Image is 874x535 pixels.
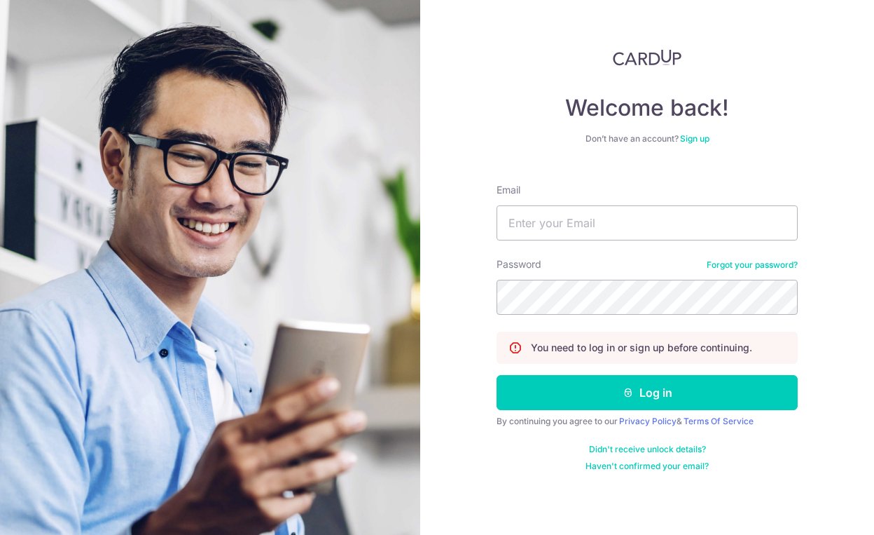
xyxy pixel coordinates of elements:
[707,259,798,271] a: Forgot your password?
[497,375,798,410] button: Log in
[497,416,798,427] div: By continuing you agree to our &
[619,416,677,426] a: Privacy Policy
[497,257,541,271] label: Password
[585,461,709,472] a: Haven't confirmed your email?
[613,49,681,66] img: CardUp Logo
[497,133,798,144] div: Don’t have an account?
[497,94,798,122] h4: Welcome back!
[497,205,798,241] input: Enter your Email
[684,416,754,426] a: Terms Of Service
[589,444,706,455] a: Didn't receive unlock details?
[497,183,520,197] label: Email
[680,133,709,144] a: Sign up
[531,341,752,355] p: You need to log in or sign up before continuing.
